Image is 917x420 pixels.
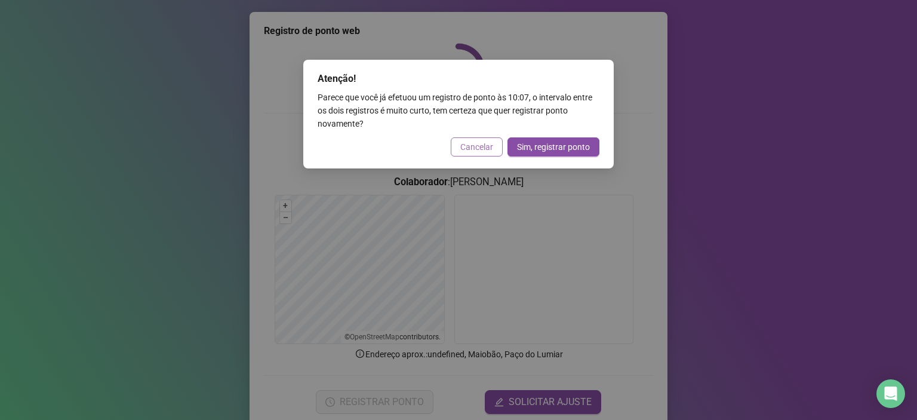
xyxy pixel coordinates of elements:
span: Cancelar [460,140,493,154]
div: Parece que você já efetuou um registro de ponto às 10:07 , o intervalo entre os dois registros é ... [318,91,599,130]
button: Sim, registrar ponto [507,137,599,157]
div: Atenção! [318,72,599,86]
span: Sim, registrar ponto [517,140,590,154]
div: Open Intercom Messenger [876,379,905,408]
button: Cancelar [451,137,503,157]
